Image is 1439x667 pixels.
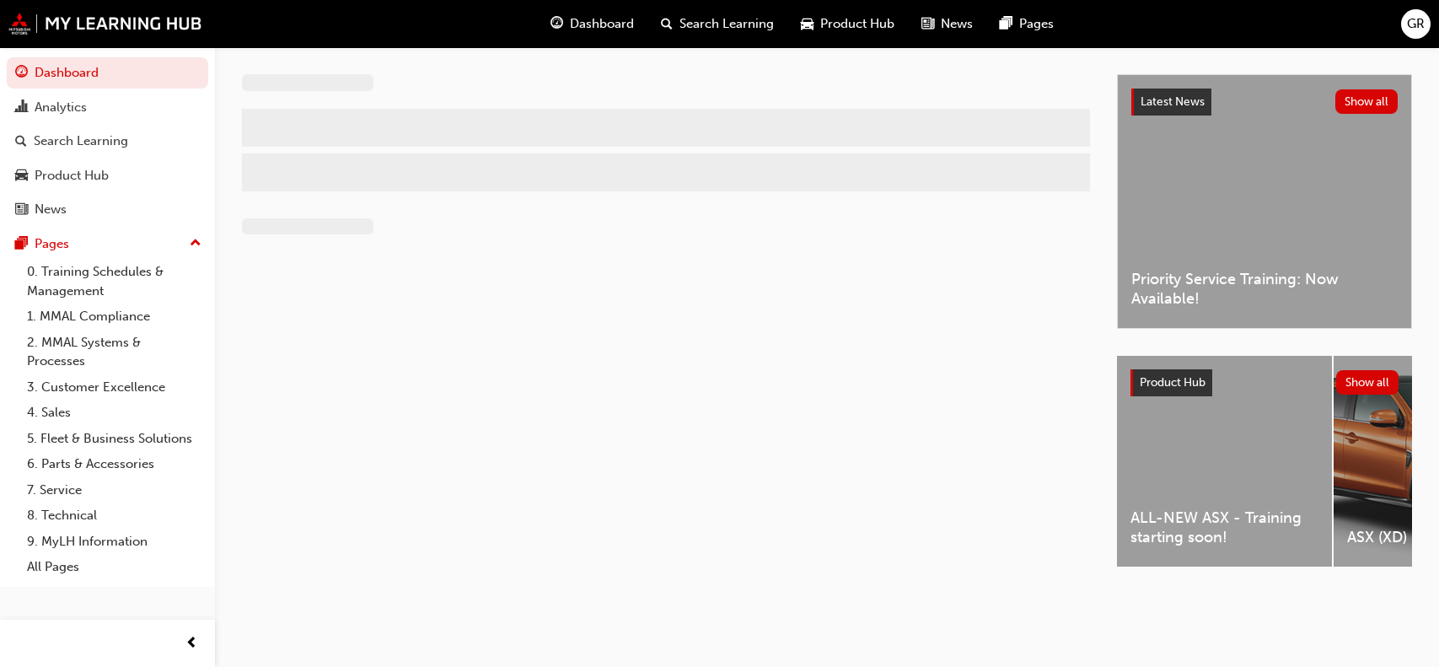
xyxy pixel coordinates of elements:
[570,14,634,34] span: Dashboard
[185,633,198,654] span: prev-icon
[15,134,27,149] span: search-icon
[679,14,774,34] span: Search Learning
[20,330,208,374] a: 2. MMAL Systems & Processes
[647,7,787,41] a: search-iconSearch Learning
[20,529,208,555] a: 9. MyLH Information
[7,194,208,225] a: News
[20,477,208,503] a: 7. Service
[8,13,202,35] img: mmal
[15,100,28,116] span: chart-icon
[20,426,208,452] a: 5. Fleet & Business Solutions
[20,451,208,477] a: 6. Parts & Accessories
[35,234,69,254] div: Pages
[20,554,208,580] a: All Pages
[1401,9,1431,39] button: GR
[15,66,28,81] span: guage-icon
[1019,14,1054,34] span: Pages
[661,13,673,35] span: search-icon
[1335,89,1399,114] button: Show all
[7,92,208,123] a: Analytics
[190,233,201,255] span: up-icon
[1117,74,1412,329] a: Latest NewsShow allPriority Service Training: Now Available!
[15,237,28,252] span: pages-icon
[15,202,28,218] span: news-icon
[7,160,208,191] a: Product Hub
[15,169,28,184] span: car-icon
[7,57,208,89] a: Dashboard
[20,304,208,330] a: 1. MMAL Compliance
[787,7,908,41] a: car-iconProduct Hub
[1131,270,1398,308] span: Priority Service Training: Now Available!
[20,374,208,401] a: 3. Customer Excellence
[7,54,208,229] button: DashboardAnalyticsSearch LearningProduct HubNews
[1000,13,1012,35] span: pages-icon
[34,132,128,151] div: Search Learning
[1140,375,1205,390] span: Product Hub
[1130,508,1318,546] span: ALL-NEW ASX - Training starting soon!
[7,229,208,260] button: Pages
[1407,14,1425,34] span: GR
[941,14,973,34] span: News
[537,7,647,41] a: guage-iconDashboard
[1131,89,1398,116] a: Latest NewsShow all
[20,259,208,304] a: 0. Training Schedules & Management
[7,126,208,157] a: Search Learning
[550,13,563,35] span: guage-icon
[820,14,894,34] span: Product Hub
[35,200,67,219] div: News
[986,7,1067,41] a: pages-iconPages
[908,7,986,41] a: news-iconNews
[921,13,934,35] span: news-icon
[1130,369,1399,396] a: Product HubShow all
[20,400,208,426] a: 4. Sales
[801,13,813,35] span: car-icon
[20,503,208,529] a: 8. Technical
[1336,370,1399,395] button: Show all
[1141,94,1205,109] span: Latest News
[35,98,87,117] div: Analytics
[1117,356,1332,567] a: ALL-NEW ASX - Training starting soon!
[35,166,109,186] div: Product Hub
